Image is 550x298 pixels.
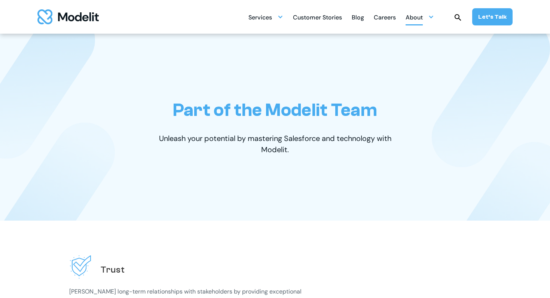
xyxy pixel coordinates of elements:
a: Let’s Talk [472,8,513,25]
h1: Part of the Modelit Team [173,99,377,121]
a: Blog [352,10,364,24]
div: Services [248,10,283,24]
div: About [406,10,434,24]
div: Let’s Talk [478,13,507,21]
div: Services [248,11,272,25]
div: Blog [352,11,364,25]
a: home [37,9,99,24]
div: About [406,11,423,25]
a: Customer Stories [293,10,342,24]
div: Customer Stories [293,11,342,25]
h2: Trust [101,264,125,276]
p: Unleash your potential by mastering Salesforce and technology with Modelit. [146,133,404,155]
div: Careers [374,11,396,25]
a: Careers [374,10,396,24]
img: modelit logo [37,9,99,24]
